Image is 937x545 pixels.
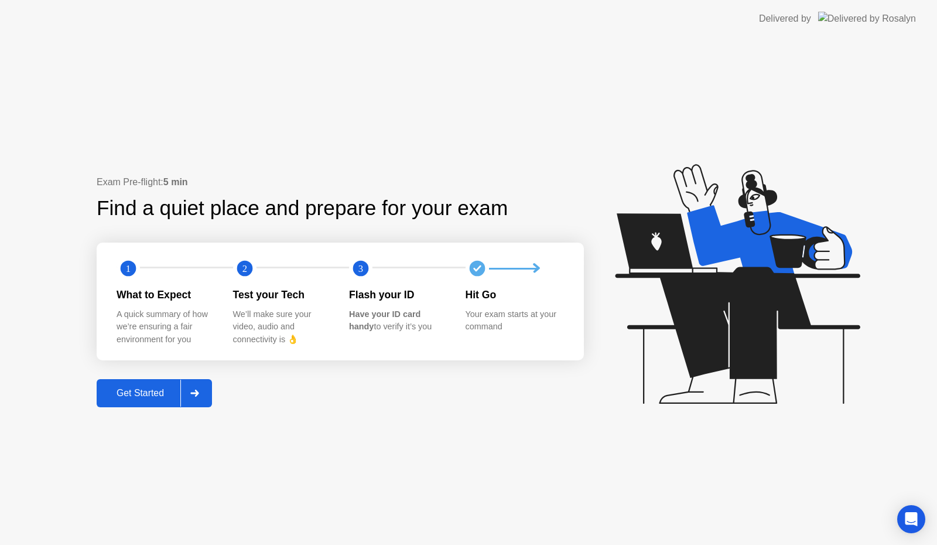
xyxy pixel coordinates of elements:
text: 1 [126,263,131,274]
div: Your exam starts at your command [466,308,563,333]
button: Get Started [97,379,212,407]
text: 3 [358,263,363,274]
div: Open Intercom Messenger [897,505,925,533]
b: Have your ID card handy [349,309,420,332]
div: What to Expect [117,287,214,302]
text: 2 [242,263,247,274]
img: Delivered by Rosalyn [818,12,916,25]
div: Exam Pre-flight: [97,175,584,189]
div: A quick summary of how we’re ensuring a fair environment for you [117,308,214,346]
div: Test your Tech [233,287,331,302]
div: Flash your ID [349,287,447,302]
div: We’ll make sure your video, audio and connectivity is 👌 [233,308,331,346]
div: Hit Go [466,287,563,302]
div: Find a quiet place and prepare for your exam [97,193,509,224]
div: to verify it’s you [349,308,447,333]
div: Get Started [100,388,180,398]
b: 5 min [163,177,188,187]
div: Delivered by [759,12,811,26]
